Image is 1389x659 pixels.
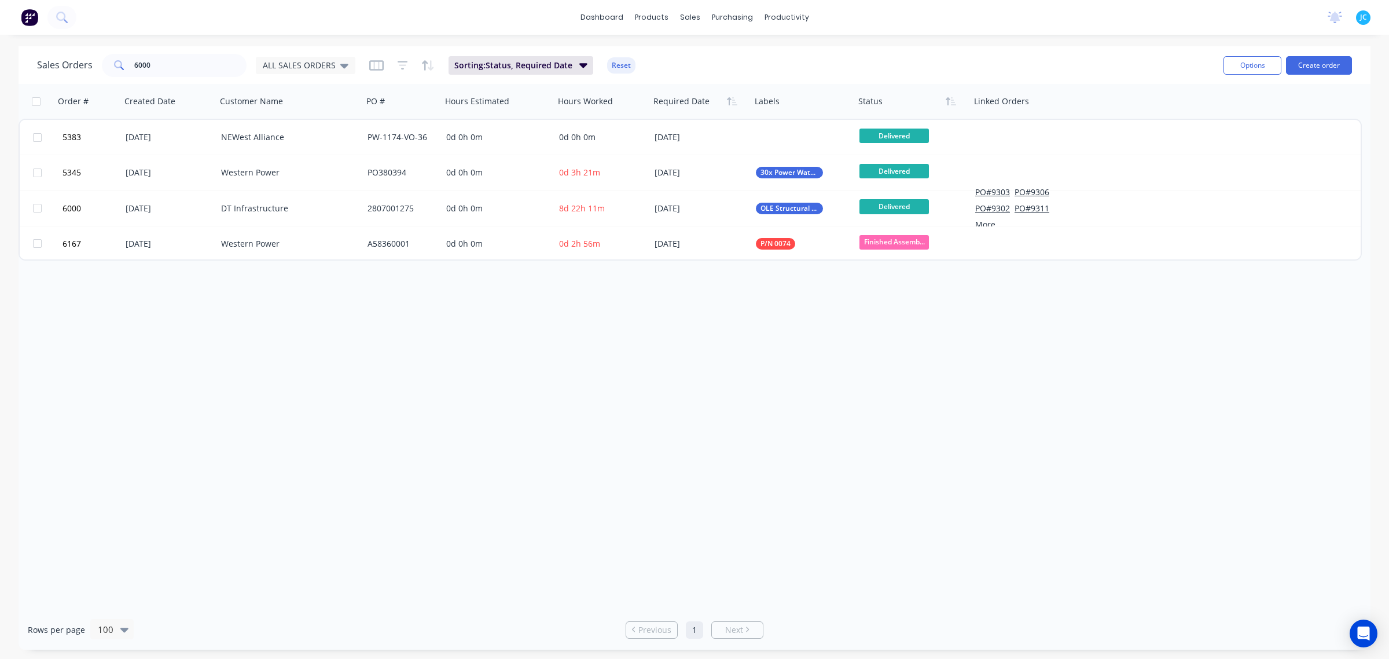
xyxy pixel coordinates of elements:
span: 5383 [63,131,81,143]
button: PO#9306 [1015,186,1049,198]
button: PO#9303 [975,186,1010,198]
div: 0d 0h 0m [446,131,545,143]
a: Next page [712,624,763,636]
span: Rows per page [28,624,85,636]
div: NEWest Alliance [221,131,351,143]
img: Factory [21,9,38,26]
button: More... [975,219,1002,230]
button: Reset [607,57,635,74]
div: [DATE] [655,238,747,250]
span: 0d 3h 21m [559,167,600,178]
div: Customer Name [220,96,283,107]
div: [DATE] [655,203,747,214]
div: Hours Worked [558,96,613,107]
div: Created Date [124,96,175,107]
div: [DATE] [655,131,747,143]
div: [DATE] [126,131,212,143]
div: 0d 0h 0m [446,238,545,250]
span: 30x Power Watch Sets [760,167,818,178]
div: Required Date [653,96,710,107]
button: 6167 [59,226,126,261]
button: Sorting:Status, Required Date [449,56,593,75]
span: JC [1360,12,1367,23]
div: 0d 0h 0m [446,167,545,178]
span: OLE Structural Steel & SPS [760,203,818,214]
div: A58360001 [368,238,433,250]
button: 5383 [59,120,126,155]
button: Options [1223,56,1281,75]
div: Order # [58,96,89,107]
div: sales [674,9,706,26]
button: 5345 [59,155,126,190]
div: [DATE] [126,238,212,250]
button: P/N 0074 [756,238,795,250]
span: ALL SALES ORDERS [263,59,336,71]
span: 6167 [63,238,81,250]
span: 6000 [63,203,81,214]
h1: Sales Orders [37,60,93,71]
span: 0d 2h 56m [559,238,600,249]
div: Western Power [221,167,351,178]
span: Previous [638,624,671,636]
div: Linked Orders [974,96,1029,107]
div: 0d 0h 0m [446,203,545,214]
div: 2807001275 [368,203,433,214]
span: 5345 [63,167,81,178]
div: [DATE] [126,203,212,214]
span: Finished Assemb... [859,235,929,250]
button: OLE Structural Steel & SPS [756,203,823,214]
div: Western Power [221,238,351,250]
button: 30x Power Watch Sets [756,167,823,178]
button: PO#9302 [975,203,1010,214]
div: productivity [759,9,815,26]
div: Status [858,96,883,107]
span: 0d 0h 0m [559,131,596,142]
button: PO#9311 [1015,203,1049,214]
div: Open Intercom Messenger [1350,620,1377,647]
span: 8d 22h 11m [559,203,605,214]
div: Hours Estimated [445,96,509,107]
div: PO380394 [368,167,433,178]
div: DT Infrastructure [221,203,351,214]
div: PO # [366,96,385,107]
div: purchasing [706,9,759,26]
span: Delivered [859,164,929,178]
a: Page 1 is your current page [686,621,703,639]
a: dashboard [575,9,629,26]
span: Next [725,624,743,636]
div: Labels [755,96,780,107]
button: 6000 [59,191,126,226]
span: P/N 0074 [760,238,791,250]
a: Previous page [626,624,677,636]
span: Delivered [859,129,929,143]
span: Delivered [859,199,929,214]
span: Sorting: Status, Required Date [454,60,572,71]
div: products [629,9,674,26]
button: Create order [1286,56,1352,75]
div: PW-1174-VO-36 [368,131,433,143]
div: [DATE] [655,167,747,178]
ul: Pagination [621,621,768,639]
input: Search... [134,54,247,77]
div: [DATE] [126,167,212,178]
